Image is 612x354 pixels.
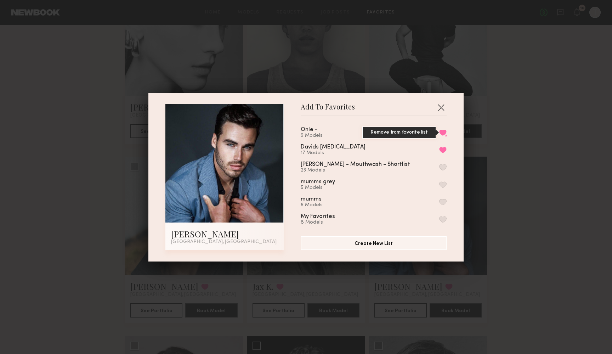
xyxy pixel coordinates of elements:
[301,133,335,139] div: 9 Models
[301,236,447,250] button: Create New List
[301,185,352,191] div: 5 Models
[439,129,447,136] button: Remove from favorite list
[301,162,410,168] div: [PERSON_NAME] - Mouthwash - Shortlist
[301,220,352,225] div: 8 Models
[435,102,447,113] button: Close
[301,214,335,220] div: My Favorites
[301,150,382,156] div: 17 Models
[301,127,318,133] div: Onle -
[171,240,278,245] div: [GEOGRAPHIC_DATA], [GEOGRAPHIC_DATA]
[171,228,278,240] div: [PERSON_NAME]
[301,196,322,202] div: mumms
[301,168,427,173] div: 23 Models
[301,202,339,208] div: 6 Models
[301,104,355,115] span: Add To Favorites
[301,144,365,150] div: Davids [MEDICAL_DATA]
[301,179,335,185] div: mumms grey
